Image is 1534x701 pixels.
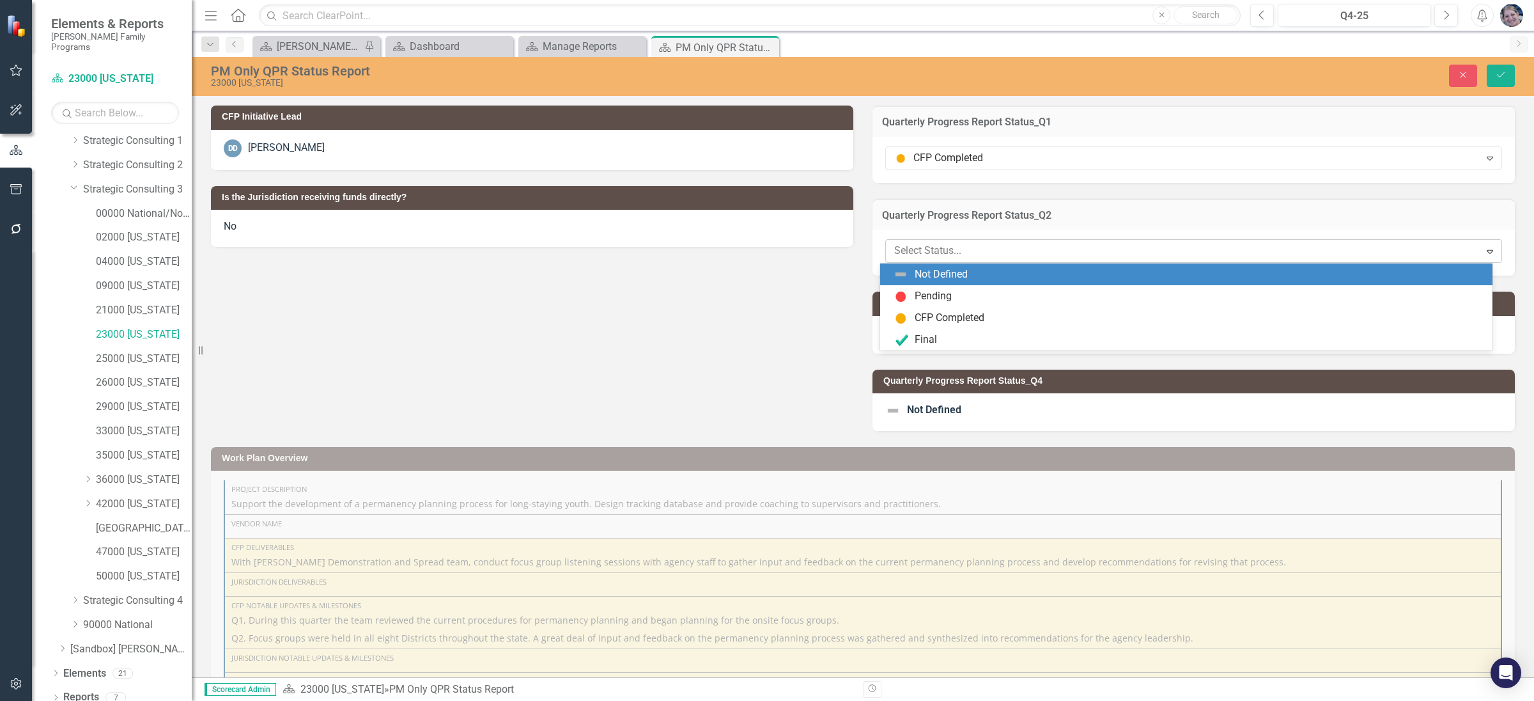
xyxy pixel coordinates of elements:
[96,569,192,584] a: 50000 [US_STATE]
[6,15,29,37] img: ClearPoint Strategy
[907,404,961,416] span: Not Defined
[224,220,236,232] span: No
[300,683,384,695] a: 23000 [US_STATE]
[83,618,192,633] a: 90000 National
[1174,6,1237,24] button: Search
[96,521,192,536] a: [GEOGRAPHIC_DATA][US_STATE]
[96,473,192,487] a: 36000 [US_STATE]
[96,448,192,463] a: 35000 [US_STATE]
[915,289,952,304] div: Pending
[893,288,908,304] img: Pending
[211,78,949,88] div: 23000 [US_STATE]
[222,112,847,122] h3: CFP Initiative Lead
[96,255,192,269] a: 04000 [US_STATE]
[96,303,192,318] a: 21000 [US_STATE]
[83,594,192,608] a: Strategic Consulting 4
[1282,8,1427,24] div: Q4-25
[283,682,853,697] div: »
[543,38,643,54] div: Manage Reports
[96,400,192,414] a: 29000 [US_STATE]
[83,182,192,197] a: Strategic Consulting 3
[83,158,192,173] a: Strategic Consulting 2
[96,424,192,439] a: 33000 [US_STATE]
[51,102,179,124] input: Search Below...
[915,333,937,347] div: Final
[63,666,106,681] a: Elements
[211,64,949,78] div: PM Only QPR Status Report
[883,376,1508,386] h3: Quarterly Progress Report Status_Q4
[1278,4,1431,27] button: Q4-25
[885,403,901,418] img: Not Defined
[410,38,510,54] div: Dashboard
[112,668,133,679] div: 21
[96,279,192,294] a: 09000 [US_STATE]
[96,230,192,245] a: 02000 [US_STATE]
[205,683,276,696] span: Scorecard Admin
[522,38,643,54] a: Manage Reports
[882,210,1505,221] h3: Quarterly Progress Report Status_Q2
[96,375,192,390] a: 26000 [US_STATE]
[83,134,192,148] a: Strategic Consulting 1
[51,72,179,86] a: 23000 [US_STATE]
[96,497,192,512] a: 42000 [US_STATE]
[248,141,325,155] div: [PERSON_NAME]
[676,40,776,56] div: PM Only QPR Status Report
[222,193,847,202] h3: Is the Jurisdiction receiving funds directly?
[96,352,192,366] a: 25000 [US_STATE]
[224,139,242,157] div: DD
[389,38,510,54] a: Dashboard
[259,4,1241,27] input: Search ClearPoint...
[51,31,179,52] small: [PERSON_NAME] Family Programs
[277,38,361,54] div: [PERSON_NAME] Overview
[1491,658,1521,688] div: Open Intercom Messenger
[256,38,361,54] a: [PERSON_NAME] Overview
[882,116,1505,128] h3: Quarterly Progress Report Status_Q1
[96,207,192,221] a: 00000 National/No Jurisdiction (SC3)
[96,327,192,342] a: 23000 [US_STATE]
[70,642,192,657] a: [Sandbox] [PERSON_NAME] Family Programs
[893,267,908,282] img: Not Defined
[51,16,179,31] span: Elements & Reports
[96,545,192,560] a: 47000 [US_STATE]
[893,332,908,347] img: Final
[1500,4,1523,27] img: Diane Gillian
[389,683,514,695] div: PM Only QPR Status Report
[893,310,908,326] img: CFP Completed
[1192,10,1220,20] span: Search
[915,311,984,326] div: CFP Completed
[915,267,968,282] div: Not Defined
